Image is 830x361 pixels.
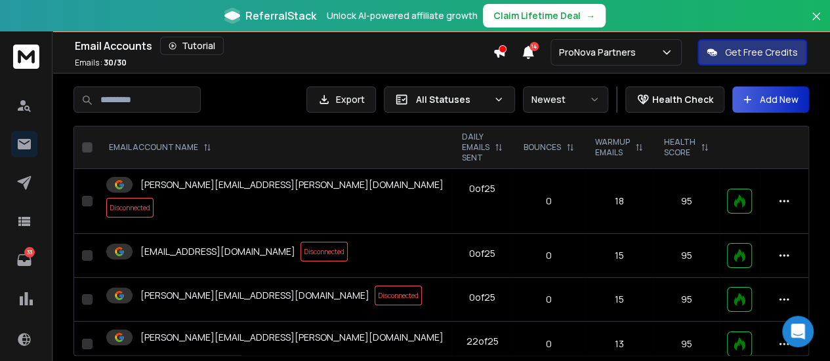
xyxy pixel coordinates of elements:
[140,331,444,344] p: [PERSON_NAME][EMAIL_ADDRESS][PERSON_NAME][DOMAIN_NAME]
[654,234,719,278] td: 95
[483,4,606,28] button: Claim Lifetime Deal→
[140,289,369,302] p: [PERSON_NAME][EMAIL_ADDRESS][DOMAIN_NAME]
[306,86,376,113] button: Export
[11,247,37,273] a: 33
[106,198,154,218] span: Disconnected
[559,46,641,59] p: ProNova Partners
[140,178,444,191] p: [PERSON_NAME][EMAIL_ADDRESS][PERSON_NAME][DOMAIN_NAME]
[301,242,348,261] span: Disconnected
[327,9,478,22] p: Unlock AI-powered affiliate growth
[375,286,422,305] span: Disconnected
[75,58,127,68] p: Emails :
[467,335,499,348] div: 22 of 25
[469,182,495,195] div: 0 of 25
[104,57,127,68] span: 30 / 30
[140,245,295,258] p: [EMAIL_ADDRESS][DOMAIN_NAME]
[697,39,807,66] button: Get Free Credits
[462,132,489,163] p: DAILY EMAILS SENT
[75,37,493,55] div: Email Accounts
[595,137,630,158] p: WARMUP EMAILS
[654,278,719,322] td: 95
[664,137,695,158] p: HEALTH SCORE
[585,169,654,234] td: 18
[521,195,577,208] p: 0
[416,93,488,106] p: All Statuses
[24,247,35,257] p: 33
[469,247,495,260] div: 0 of 25
[523,86,608,113] button: Newest
[586,9,595,22] span: →
[654,169,719,234] td: 95
[524,142,561,153] p: BOUNCES
[521,337,577,351] p: 0
[469,291,495,304] div: 0 of 25
[585,278,654,322] td: 15
[652,93,713,106] p: Health Check
[782,316,814,347] div: Open Intercom Messenger
[529,42,539,51] span: 14
[808,8,825,39] button: Close banner
[245,8,316,24] span: ReferralStack
[160,37,224,55] button: Tutorial
[109,142,211,153] div: EMAIL ACCOUNT NAME
[625,86,724,113] button: Health Check
[585,234,654,278] td: 15
[725,46,798,59] p: Get Free Credits
[732,86,809,113] button: Add New
[521,249,577,262] p: 0
[521,293,577,306] p: 0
